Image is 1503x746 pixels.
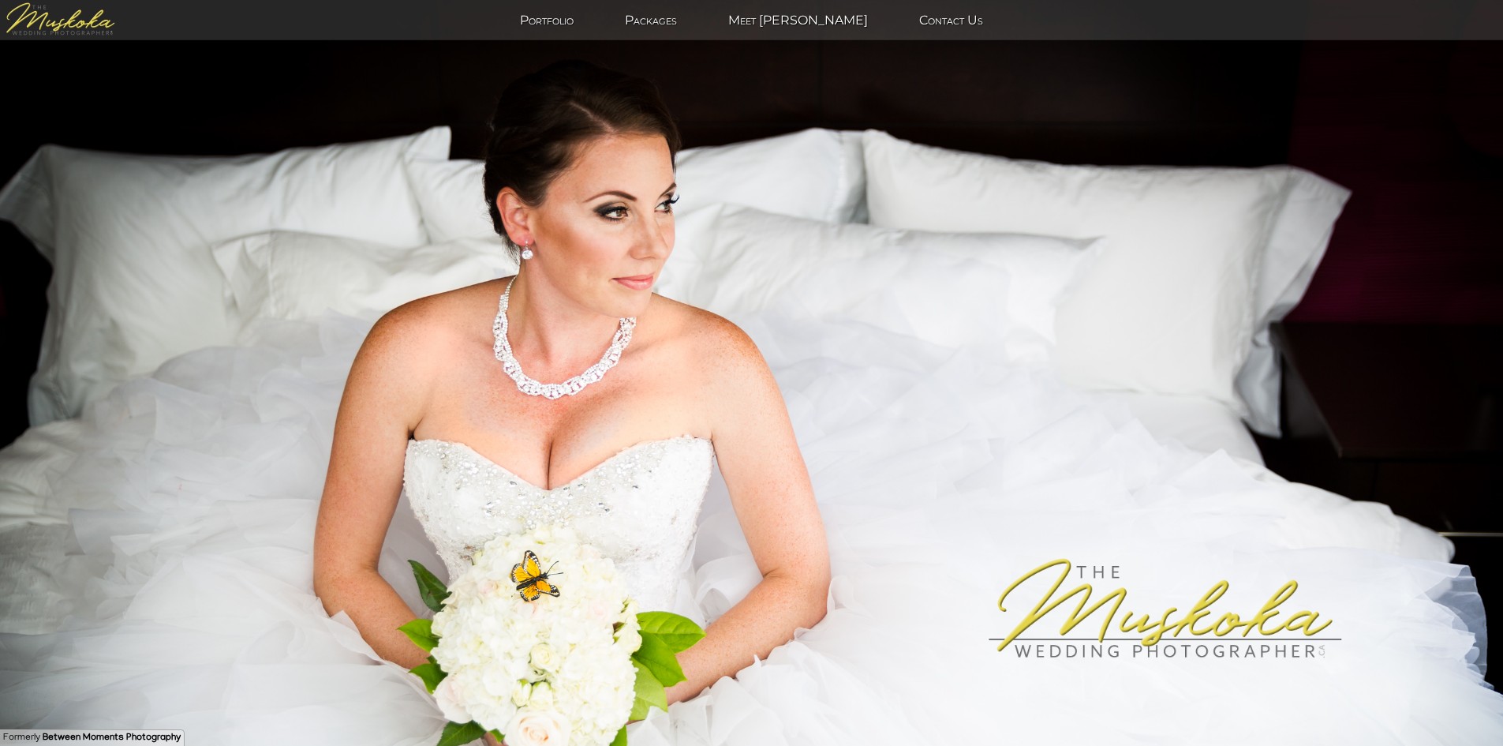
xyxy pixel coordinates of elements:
[899,13,1003,28] a: Contact Us
[500,13,593,28] a: Portfolio
[977,549,1352,671] img: tmwp-logo.png
[605,13,697,28] a: Packages
[3,733,40,743] div: Formerly
[43,733,181,743] b: Between Moments Photography
[709,13,888,28] a: Meet [PERSON_NAME]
